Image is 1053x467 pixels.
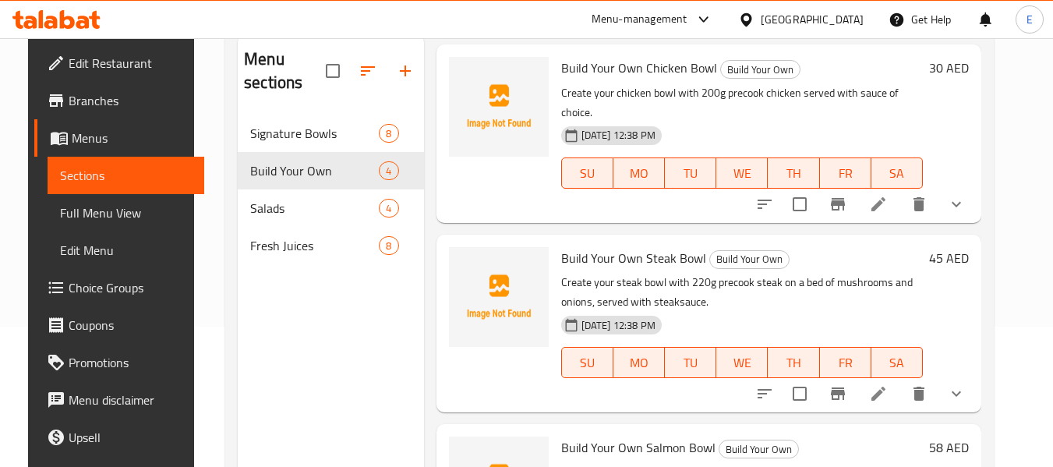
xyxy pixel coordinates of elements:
[568,162,607,185] span: SU
[34,44,204,82] a: Edit Restaurant
[34,306,204,344] a: Coupons
[746,375,783,412] button: sort-choices
[561,436,716,459] span: Build Your Own Salmon Bowl
[449,57,549,157] img: Build Your Own Chicken Bowl
[561,273,923,312] p: Create your steak bowl with 220g precook steak on a bed of mushrooms and onions, served with stea...
[900,375,938,412] button: delete
[34,419,204,456] a: Upsell
[48,157,204,194] a: Sections
[250,236,379,255] span: Fresh Juices
[709,250,790,269] div: Build Your Own
[561,246,706,270] span: Build Your Own Steak Bowl
[238,108,423,271] nav: Menu sections
[60,241,192,260] span: Edit Menu
[929,57,969,79] h6: 30 AED
[878,352,917,374] span: SA
[34,344,204,381] a: Promotions
[613,347,665,378] button: MO
[761,11,864,28] div: [GEOGRAPHIC_DATA]
[768,347,819,378] button: TH
[69,278,192,297] span: Choice Groups
[34,119,204,157] a: Menus
[48,194,204,232] a: Full Menu View
[774,162,813,185] span: TH
[69,428,192,447] span: Upsell
[620,352,659,374] span: MO
[820,157,871,189] button: FR
[34,82,204,119] a: Branches
[238,189,423,227] div: Salads4
[69,391,192,409] span: Menu disclaimer
[69,54,192,73] span: Edit Restaurant
[349,52,387,90] span: Sort sections
[1026,11,1033,28] span: E
[938,186,975,223] button: show more
[69,353,192,372] span: Promotions
[60,166,192,185] span: Sections
[820,347,871,378] button: FR
[250,199,379,218] span: Salads
[380,239,398,253] span: 8
[34,269,204,306] a: Choice Groups
[561,83,923,122] p: Create your chicken bowl with 200g precook chicken served with sauce of choice.
[768,157,819,189] button: TH
[710,250,789,268] span: Build Your Own
[60,203,192,222] span: Full Menu View
[819,375,857,412] button: Branch-specific-item
[561,347,613,378] button: SU
[878,162,917,185] span: SA
[871,157,923,189] button: SA
[575,128,662,143] span: [DATE] 12:38 PM
[783,188,816,221] span: Select to update
[613,157,665,189] button: MO
[721,61,800,79] span: Build Your Own
[869,195,888,214] a: Edit menu item
[379,124,398,143] div: items
[871,347,923,378] button: SA
[723,162,761,185] span: WE
[379,199,398,218] div: items
[380,126,398,141] span: 8
[244,48,325,94] h2: Menu sections
[238,152,423,189] div: Build Your Own4
[671,162,710,185] span: TU
[826,162,865,185] span: FR
[238,115,423,152] div: Signature Bowls8
[746,186,783,223] button: sort-choices
[665,157,716,189] button: TU
[568,352,607,374] span: SU
[947,195,966,214] svg: Show Choices
[716,347,768,378] button: WE
[379,161,398,180] div: items
[723,352,761,374] span: WE
[719,440,799,458] div: Build Your Own
[250,161,379,180] div: Build Your Own
[48,232,204,269] a: Edit Menu
[34,381,204,419] a: Menu disclaimer
[238,227,423,264] div: Fresh Juices8
[671,352,710,374] span: TU
[774,352,813,374] span: TH
[379,236,398,255] div: items
[716,157,768,189] button: WE
[938,375,975,412] button: show more
[575,318,662,333] span: [DATE] 12:38 PM
[380,164,398,179] span: 4
[387,52,424,90] button: Add section
[316,55,349,87] span: Select all sections
[665,347,716,378] button: TU
[69,91,192,110] span: Branches
[250,124,379,143] span: Signature Bowls
[719,440,798,458] span: Build Your Own
[929,247,969,269] h6: 45 AED
[72,129,192,147] span: Menus
[69,316,192,334] span: Coupons
[449,247,549,347] img: Build Your Own Steak Bowl
[826,352,865,374] span: FR
[900,186,938,223] button: delete
[620,162,659,185] span: MO
[929,437,969,458] h6: 58 AED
